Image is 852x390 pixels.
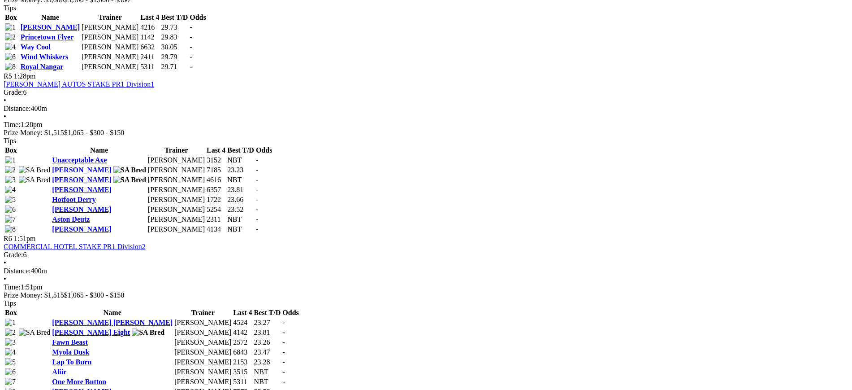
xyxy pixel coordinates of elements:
[81,43,139,52] td: [PERSON_NAME]
[4,105,848,113] div: 400m
[52,146,147,155] th: Name
[52,225,111,233] a: [PERSON_NAME]
[5,43,16,51] img: 4
[233,358,252,367] td: 2153
[160,43,188,52] td: 30.05
[147,205,205,214] td: [PERSON_NAME]
[52,215,90,223] a: Aston Deutz
[206,175,226,184] td: 4616
[19,166,51,174] img: SA Bred
[147,156,205,165] td: [PERSON_NAME]
[5,63,16,71] img: 8
[52,338,88,346] a: Fawn Beast
[52,206,111,213] a: [PERSON_NAME]
[5,225,16,233] img: 8
[206,166,226,175] td: 7185
[4,267,30,275] span: Distance:
[4,283,848,291] div: 1:51pm
[282,348,285,356] span: -
[5,358,16,366] img: 5
[19,176,51,184] img: SA Bred
[227,225,255,234] td: NBT
[64,129,125,136] span: $1,065 - $300 - $150
[52,319,173,326] a: [PERSON_NAME] [PERSON_NAME]
[160,13,188,22] th: Best T/D
[5,156,16,164] img: 1
[113,176,146,184] img: SA Bred
[4,235,12,242] span: R6
[233,338,252,347] td: 2572
[4,72,12,80] span: R5
[5,166,16,174] img: 2
[255,146,272,155] th: Odds
[21,23,80,31] a: [PERSON_NAME]
[5,146,17,154] span: Box
[5,206,16,214] img: 6
[256,176,258,184] span: -
[256,225,258,233] span: -
[233,348,252,357] td: 6843
[190,43,192,51] span: -
[5,309,17,316] span: Box
[256,156,258,164] span: -
[282,358,285,366] span: -
[21,43,51,51] a: Way Cool
[282,338,285,346] span: -
[190,33,192,41] span: -
[4,105,30,112] span: Distance:
[227,205,255,214] td: 23.52
[5,23,16,31] img: 1
[147,215,205,224] td: [PERSON_NAME]
[174,318,232,327] td: [PERSON_NAME]
[113,166,146,174] img: SA Bred
[52,308,173,317] th: Name
[81,62,139,71] td: [PERSON_NAME]
[4,4,16,12] span: Tips
[4,291,848,299] div: Prize Money: $1,515
[282,368,285,376] span: -
[14,235,36,242] span: 1:51pm
[206,215,226,224] td: 2311
[174,368,232,377] td: [PERSON_NAME]
[4,267,848,275] div: 400m
[52,166,111,174] a: [PERSON_NAME]
[5,368,16,376] img: 6
[5,348,16,356] img: 4
[5,176,16,184] img: 3
[21,33,74,41] a: Princetown Flyer
[52,378,106,386] a: One More Button
[5,215,16,223] img: 7
[5,378,16,386] img: 7
[81,23,139,32] td: [PERSON_NAME]
[254,358,281,367] td: 23.28
[21,63,64,70] a: Royal Nangar
[4,137,16,145] span: Tips
[160,62,188,71] td: 29.71
[4,251,23,259] span: Grade:
[206,156,226,165] td: 3152
[81,13,139,22] th: Trainer
[5,186,16,194] img: 4
[256,186,258,193] span: -
[4,283,21,291] span: Time:
[233,377,252,386] td: 5311
[4,113,6,120] span: •
[160,23,188,32] td: 29.73
[206,195,226,204] td: 1722
[282,378,285,386] span: -
[256,206,258,213] span: -
[52,196,95,203] a: Hotfoot Derry
[4,121,21,128] span: Time:
[254,308,281,317] th: Best T/D
[147,166,205,175] td: [PERSON_NAME]
[206,205,226,214] td: 5254
[227,146,255,155] th: Best T/D
[4,96,6,104] span: •
[256,196,258,203] span: -
[233,318,252,327] td: 4524
[5,13,17,21] span: Box
[190,63,192,70] span: -
[140,33,160,42] td: 1142
[160,53,188,61] td: 29.79
[233,328,252,337] td: 4142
